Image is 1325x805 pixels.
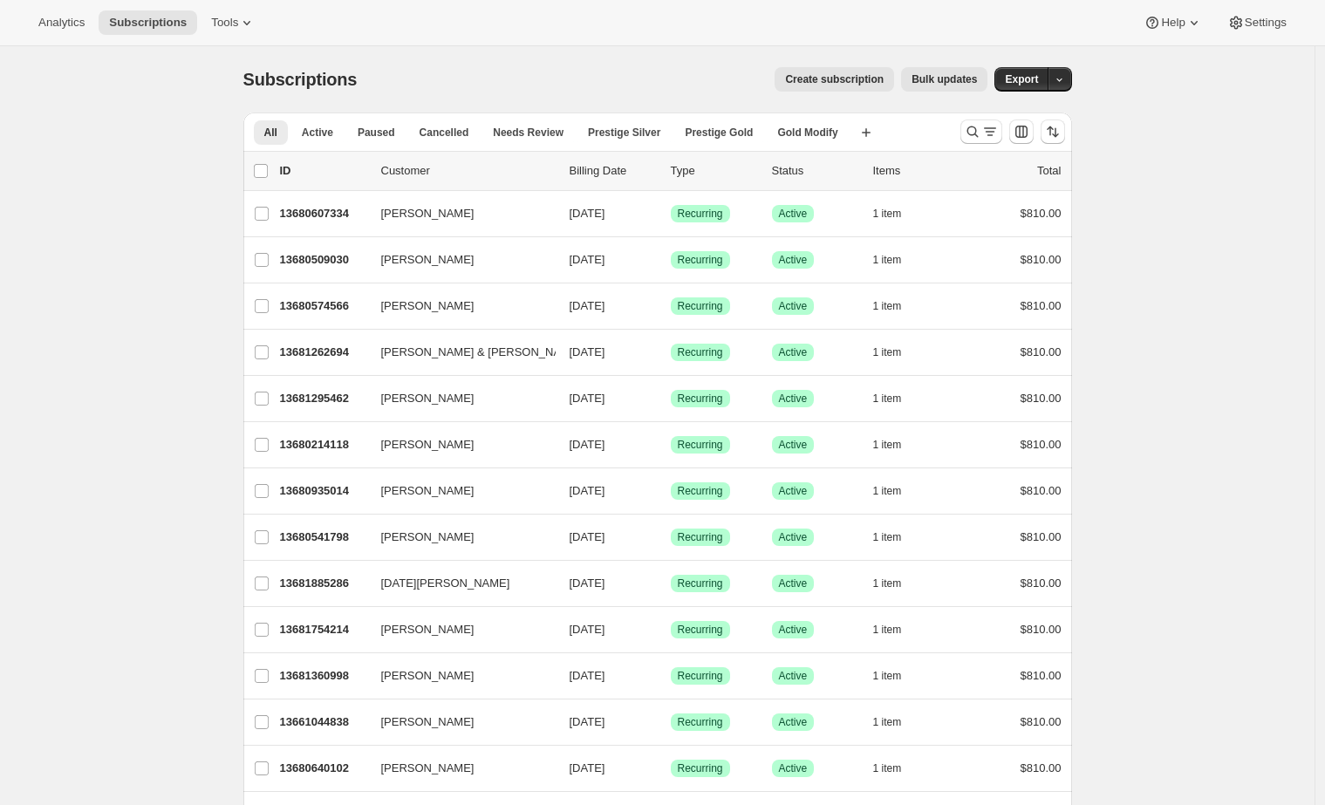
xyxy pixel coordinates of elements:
[570,715,605,728] span: [DATE]
[381,162,556,180] p: Customer
[1021,484,1062,497] span: $810.00
[302,126,333,140] span: Active
[588,126,660,140] span: Prestige Silver
[873,530,902,544] span: 1 item
[873,294,921,318] button: 1 item
[873,669,902,683] span: 1 item
[873,162,960,180] div: Items
[280,162,367,180] p: ID
[280,756,1062,781] div: 13680640102[PERSON_NAME][DATE]SuccessRecurringSuccessActive1 item$810.00
[873,484,902,498] span: 1 item
[280,344,367,361] p: 13681262694
[779,576,808,590] span: Active
[280,479,1062,503] div: 13680935014[PERSON_NAME][DATE]SuccessRecurringSuccessActive1 item$810.00
[381,760,475,777] span: [PERSON_NAME]
[280,571,1062,596] div: 13681885286[DATE][PERSON_NAME][DATE]SuccessRecurringSuccessActive1 item$810.00
[1009,119,1034,144] button: Customize table column order and visibility
[280,617,1062,642] div: 13681754214[PERSON_NAME][DATE]SuccessRecurringSuccessActive1 item$810.00
[280,340,1062,365] div: 13681262694[PERSON_NAME] & [PERSON_NAME][DATE]SuccessRecurringSuccessActive1 item$810.00
[779,761,808,775] span: Active
[371,662,545,690] button: [PERSON_NAME]
[371,523,545,551] button: [PERSON_NAME]
[280,248,1062,272] div: 13680509030[PERSON_NAME][DATE]SuccessRecurringSuccessActive1 item$810.00
[775,67,894,92] button: Create subscription
[1021,253,1062,266] span: $810.00
[570,345,605,358] span: [DATE]
[280,575,367,592] p: 13681885286
[358,126,395,140] span: Paused
[678,623,723,637] span: Recurring
[873,617,921,642] button: 1 item
[678,576,723,590] span: Recurring
[678,715,723,729] span: Recurring
[243,70,358,89] span: Subscriptions
[873,623,902,637] span: 1 item
[873,710,921,734] button: 1 item
[873,576,902,590] span: 1 item
[381,390,475,407] span: [PERSON_NAME]
[1217,10,1297,35] button: Settings
[570,576,605,590] span: [DATE]
[381,713,475,731] span: [PERSON_NAME]
[1021,715,1062,728] span: $810.00
[381,482,475,500] span: [PERSON_NAME]
[280,710,1062,734] div: 13661044838[PERSON_NAME][DATE]SuccessRecurringSuccessActive1 item$810.00
[381,205,475,222] span: [PERSON_NAME]
[280,760,367,777] p: 13680640102
[280,251,367,269] p: 13680509030
[570,623,605,636] span: [DATE]
[570,761,605,774] span: [DATE]
[1021,438,1062,451] span: $810.00
[493,126,563,140] span: Needs Review
[1021,623,1062,636] span: $810.00
[1021,669,1062,682] span: $810.00
[28,10,95,35] button: Analytics
[280,433,1062,457] div: 13680214118[PERSON_NAME][DATE]SuccessRecurringSuccessActive1 item$810.00
[381,529,475,546] span: [PERSON_NAME]
[280,529,367,546] p: 13680541798
[280,390,367,407] p: 13681295462
[570,253,605,266] span: [DATE]
[873,392,902,406] span: 1 item
[371,292,545,320] button: [PERSON_NAME]
[671,162,758,180] div: Type
[38,16,85,30] span: Analytics
[1133,10,1212,35] button: Help
[873,715,902,729] span: 1 item
[852,120,880,145] button: Create new view
[371,754,545,782] button: [PERSON_NAME]
[570,162,657,180] p: Billing Date
[280,525,1062,549] div: 13680541798[PERSON_NAME][DATE]SuccessRecurringSuccessActive1 item$810.00
[1021,392,1062,405] span: $810.00
[678,392,723,406] span: Recurring
[371,708,545,736] button: [PERSON_NAME]
[371,616,545,644] button: [PERSON_NAME]
[901,67,987,92] button: Bulk updates
[1021,207,1062,220] span: $810.00
[994,67,1048,92] button: Export
[99,10,197,35] button: Subscriptions
[280,201,1062,226] div: 13680607334[PERSON_NAME][DATE]SuccessRecurringSuccessActive1 item$810.00
[873,525,921,549] button: 1 item
[381,251,475,269] span: [PERSON_NAME]
[570,530,605,543] span: [DATE]
[779,438,808,452] span: Active
[201,10,266,35] button: Tools
[280,713,367,731] p: 13661044838
[678,484,723,498] span: Recurring
[873,571,921,596] button: 1 item
[280,664,1062,688] div: 13681360998[PERSON_NAME][DATE]SuccessRecurringSuccessActive1 item$810.00
[678,761,723,775] span: Recurring
[912,72,977,86] span: Bulk updates
[873,664,921,688] button: 1 item
[685,126,753,140] span: Prestige Gold
[371,385,545,413] button: [PERSON_NAME]
[371,200,545,228] button: [PERSON_NAME]
[280,297,367,315] p: 13680574566
[570,438,605,451] span: [DATE]
[371,570,545,597] button: [DATE][PERSON_NAME]
[280,162,1062,180] div: IDCustomerBilling DateTypeStatusItemsTotal
[678,253,723,267] span: Recurring
[1021,761,1062,774] span: $810.00
[570,392,605,405] span: [DATE]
